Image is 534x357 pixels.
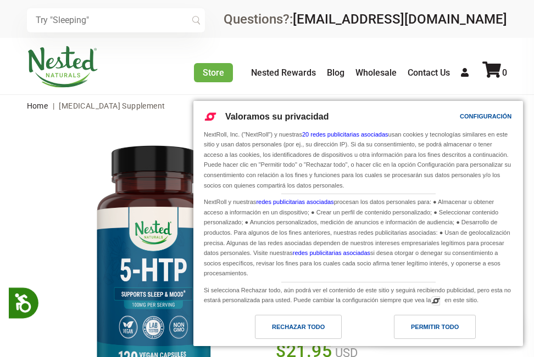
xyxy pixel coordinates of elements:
[27,46,98,88] img: Nested Naturals
[251,67,316,78] a: Nested Rewards
[224,13,507,26] div: Questions?:
[411,321,459,333] div: Permitir todo
[355,67,397,78] a: Wholesale
[408,67,450,78] a: Contact Us
[441,107,467,128] a: Configuración
[302,131,388,138] a: 20 redes publicitarias asociadas
[225,112,329,121] span: Valoramos su privacidad
[27,8,205,32] input: Try "Sleeping"
[59,101,165,110] span: [MEDICAL_DATA] Supplement
[272,321,325,333] div: Rechazar todo
[256,199,333,205] a: redes publicitarias asociadas
[194,63,233,82] a: Store
[202,282,515,307] div: Si selecciona Rechazar todo, aún podrá ver el contenido de este sitio y seguirá recibiendo public...
[200,315,358,344] a: Rechazar todo
[502,67,507,78] span: 0
[202,128,515,191] div: NextRoll, Inc. ("NextRoll") y nuestras usan cookies y tecnologías similares en este sitio y usan ...
[202,194,515,280] div: NextRoll y nuestras procesan los datos personales para: ● Almacenar u obtener acceso a informació...
[327,67,344,78] a: Blog
[27,101,48,110] a: Home
[482,67,507,78] a: 0
[50,101,57,110] span: |
[293,250,370,256] a: redes publicitarias asociadas
[358,315,516,344] a: Permitir todo
[27,95,508,117] nav: breadcrumbs
[460,110,511,122] div: Configuración
[293,12,507,27] a: [EMAIL_ADDRESS][DOMAIN_NAME]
